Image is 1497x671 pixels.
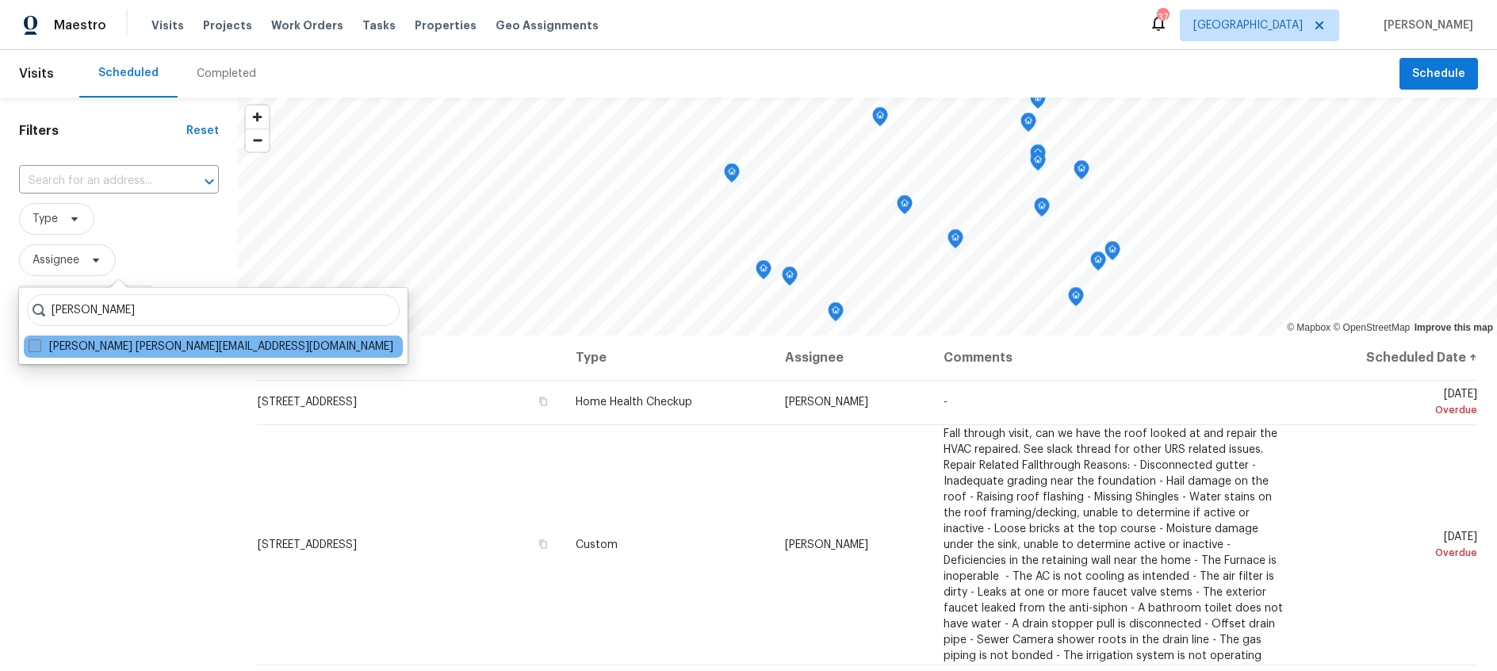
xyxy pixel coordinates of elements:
span: [PERSON_NAME] [1377,17,1473,33]
div: Map marker [1030,151,1046,176]
div: Scheduled [98,65,159,81]
span: Tasks [362,20,396,31]
span: Projects [203,17,252,33]
div: 37 [1157,10,1168,25]
span: Visits [19,56,54,91]
div: Map marker [1090,251,1106,276]
div: Completed [197,66,256,82]
div: Map marker [782,266,798,291]
div: Map marker [897,195,913,220]
div: Map marker [1030,90,1046,114]
th: Scheduled Date ↑ [1297,335,1478,380]
a: Mapbox [1287,322,1330,333]
div: Map marker [724,163,740,188]
th: Type [563,335,773,380]
span: Schedule [1412,64,1465,84]
span: Custom [576,539,618,550]
canvas: Map [238,98,1497,335]
div: Map marker [1105,241,1120,266]
a: Improve this map [1415,322,1493,333]
span: Maestro [54,17,106,33]
span: [DATE] [1310,531,1477,561]
span: [DATE] [1310,389,1477,418]
span: Zoom out [246,129,269,151]
button: Open [198,171,220,193]
div: Map marker [1030,144,1046,169]
div: Map marker [828,302,844,327]
div: Reset [186,123,219,139]
span: Properties [415,17,477,33]
th: Address [257,335,563,380]
th: Comments [931,335,1297,380]
span: Home Health Checkup [576,397,692,408]
span: [STREET_ADDRESS] [258,397,357,408]
div: Overdue [1310,402,1477,418]
th: Assignee [772,335,930,380]
button: Schedule [1399,58,1478,90]
input: Search for an address... [19,169,174,194]
span: [GEOGRAPHIC_DATA] [1193,17,1303,33]
div: Map marker [872,107,888,132]
div: Map marker [1068,287,1084,312]
a: OpenStreetMap [1333,322,1410,333]
span: Geo Assignments [496,17,599,33]
button: Zoom out [246,128,269,151]
span: Assignee [33,252,79,268]
span: - [944,397,948,408]
button: Zoom in [246,105,269,128]
div: Map marker [1020,113,1036,137]
div: Map marker [948,229,963,254]
div: Overdue [1310,545,1477,561]
h1: Filters [19,123,186,139]
span: Visits [151,17,184,33]
button: Copy Address [536,537,550,551]
div: Map marker [1074,160,1089,185]
button: Copy Address [536,394,550,408]
span: Work Orders [271,17,343,33]
span: [PERSON_NAME] [785,539,868,550]
div: Map marker [756,260,771,285]
label: [PERSON_NAME] [PERSON_NAME][EMAIL_ADDRESS][DOMAIN_NAME] [29,339,393,355]
div: Map marker [1034,197,1050,222]
span: Type [33,211,58,227]
span: [PERSON_NAME] [785,397,868,408]
span: [STREET_ADDRESS] [258,539,357,550]
span: Fall through visit, can we have the roof looked at and repair the HVAC repaired. See slack thread... [944,428,1283,661]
